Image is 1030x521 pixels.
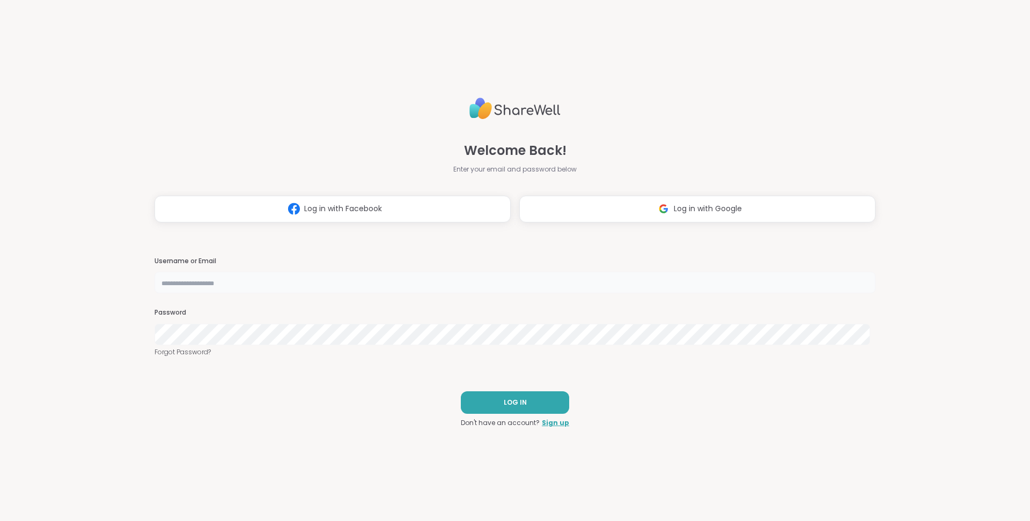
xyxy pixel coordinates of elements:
[154,347,876,357] a: Forgot Password?
[461,418,540,428] span: Don't have an account?
[461,391,569,414] button: LOG IN
[519,196,876,222] button: Log in with Google
[284,199,304,219] img: ShareWell Logomark
[504,398,527,407] span: LOG IN
[154,308,876,317] h3: Password
[453,165,577,174] span: Enter your email and password below
[674,203,742,214] span: Log in with Google
[469,93,561,124] img: ShareWell Logo
[154,196,511,222] button: Log in with Facebook
[653,199,674,219] img: ShareWell Logomark
[154,257,876,266] h3: Username or Email
[464,141,566,160] span: Welcome Back!
[542,418,569,428] a: Sign up
[304,203,382,214] span: Log in with Facebook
